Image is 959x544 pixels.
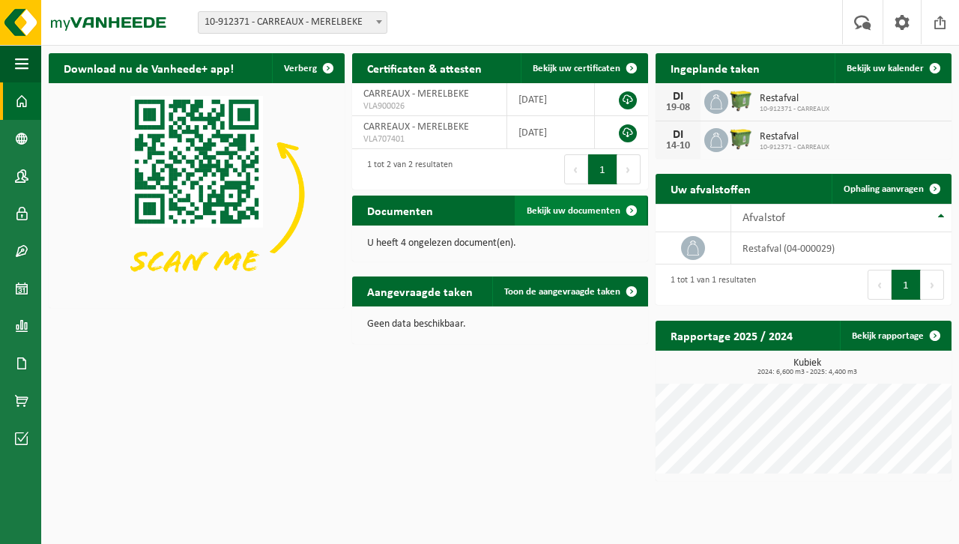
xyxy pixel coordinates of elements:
span: VLA900026 [363,100,495,112]
td: restafval (04-000029) [731,232,952,265]
img: Download de VHEPlus App [49,83,345,305]
a: Bekijk uw certificaten [521,53,647,83]
p: Geen data beschikbaar. [367,319,633,330]
a: Ophaling aanvragen [832,174,950,204]
span: Verberg [284,64,317,73]
button: 1 [588,154,617,184]
a: Bekijk rapportage [840,321,950,351]
img: WB-1100-HPE-GN-50 [728,126,754,151]
div: DI [663,91,693,103]
span: CARREAUX - MERELBEKE [363,88,469,100]
button: 1 [892,270,921,300]
a: Toon de aangevraagde taken [492,276,647,306]
div: 19-08 [663,103,693,113]
button: Next [617,154,641,184]
h2: Download nu de Vanheede+ app! [49,53,249,82]
h3: Kubiek [663,358,952,376]
span: 10-912371 - CARREAUX - MERELBEKE [198,11,387,34]
span: CARREAUX - MERELBEKE [363,121,469,133]
h2: Certificaten & attesten [352,53,497,82]
div: 1 tot 1 van 1 resultaten [663,268,756,301]
img: WB-1100-HPE-GN-50 [728,88,754,113]
span: Toon de aangevraagde taken [504,287,620,297]
h2: Rapportage 2025 / 2024 [656,321,808,350]
button: Verberg [272,53,343,83]
p: U heeft 4 ongelezen document(en). [367,238,633,249]
h2: Aangevraagde taken [352,276,488,306]
h2: Documenten [352,196,448,225]
span: 2024: 6,600 m3 - 2025: 4,400 m3 [663,369,952,376]
span: 10-912371 - CARREAUX - MERELBEKE [199,12,387,33]
td: [DATE] [507,116,595,149]
a: Bekijk uw kalender [835,53,950,83]
button: Previous [868,270,892,300]
span: Bekijk uw documenten [527,206,620,216]
div: 14-10 [663,141,693,151]
button: Next [921,270,944,300]
span: Restafval [760,131,829,143]
span: 10-912371 - CARREAUX [760,105,829,114]
span: Restafval [760,93,829,105]
div: DI [663,129,693,141]
a: Bekijk uw documenten [515,196,647,226]
button: Previous [564,154,588,184]
span: Bekijk uw certificaten [533,64,620,73]
span: 10-912371 - CARREAUX [760,143,829,152]
span: Ophaling aanvragen [844,184,924,194]
span: VLA707401 [363,133,495,145]
span: Bekijk uw kalender [847,64,924,73]
td: [DATE] [507,83,595,116]
h2: Ingeplande taken [656,53,775,82]
div: 1 tot 2 van 2 resultaten [360,153,453,186]
h2: Uw afvalstoffen [656,174,766,203]
span: Afvalstof [742,212,785,224]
